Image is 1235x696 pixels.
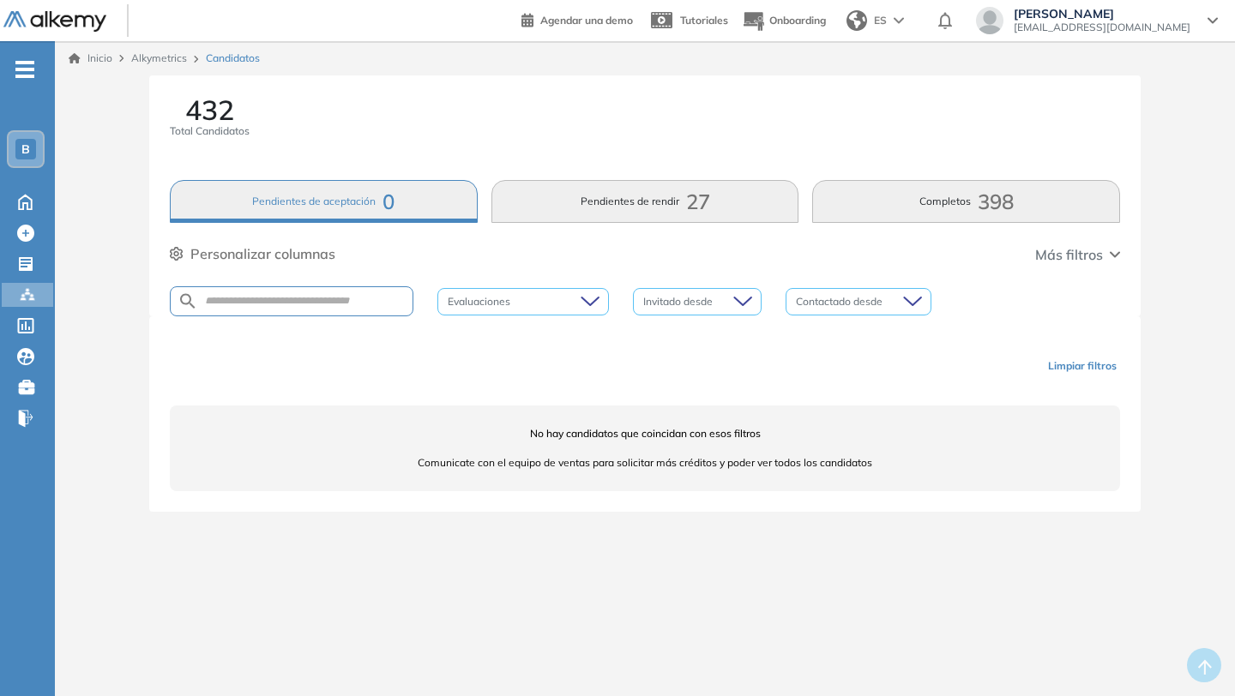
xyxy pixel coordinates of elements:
[170,243,335,264] button: Personalizar columnas
[1041,351,1124,381] button: Limpiar filtros
[21,142,30,156] span: B
[170,426,1120,441] span: No hay candidatos que coincidan con esos filtros
[540,14,633,27] span: Agendar una demo
[178,291,198,312] img: SEARCH_ALT
[1035,244,1103,265] span: Más filtros
[206,51,260,66] span: Candidatos
[680,14,728,27] span: Tutoriales
[3,11,106,33] img: Logo
[846,10,867,31] img: world
[170,455,1120,471] span: Comunicate con el equipo de ventas para solicitar más créditos y poder ver todos los candidatos
[491,180,799,223] button: Pendientes de rendir27
[170,180,478,223] button: Pendientes de aceptación0
[769,14,826,27] span: Onboarding
[812,180,1120,223] button: Completos398
[742,3,826,39] button: Onboarding
[190,243,335,264] span: Personalizar columnas
[131,51,187,64] span: Alkymetrics
[170,123,250,139] span: Total Candidatos
[1035,244,1120,265] button: Más filtros
[69,51,112,66] a: Inicio
[874,13,887,28] span: ES
[1014,21,1190,34] span: [EMAIL_ADDRESS][DOMAIN_NAME]
[1014,7,1190,21] span: [PERSON_NAME]
[15,68,34,71] i: -
[521,9,633,29] a: Agendar una demo
[185,96,234,123] span: 432
[894,17,904,24] img: arrow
